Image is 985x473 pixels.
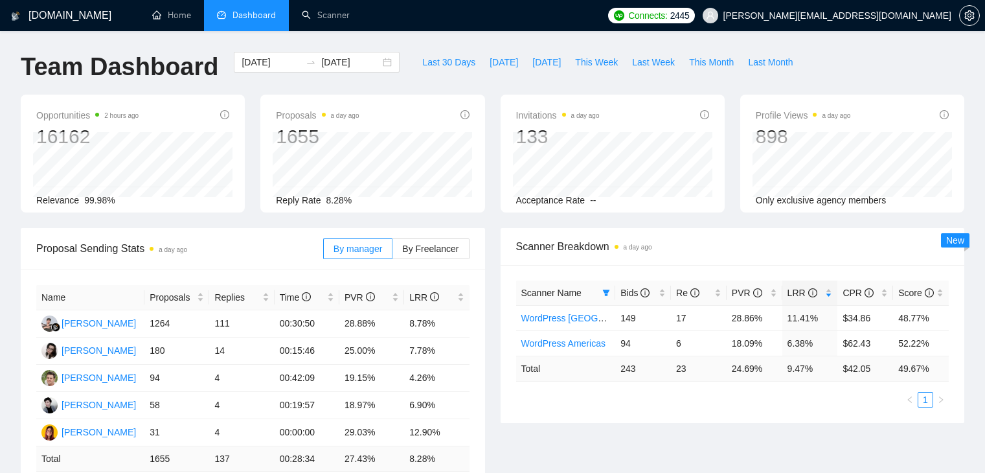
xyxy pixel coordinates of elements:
[11,6,20,27] img: logo
[787,288,817,298] span: LRR
[275,365,339,392] td: 00:42:09
[460,110,470,119] span: info-circle
[306,57,316,67] span: to
[902,392,918,408] li: Previous Page
[946,235,964,246] span: New
[41,397,58,413] img: OK
[150,290,194,305] span: Proposals
[671,356,727,381] td: 23
[275,446,339,472] td: 00:28:34
[275,338,339,365] td: 00:15:46
[144,419,209,446] td: 31
[960,10,979,21] span: setting
[334,244,382,254] span: By manager
[276,124,359,149] div: 1655
[36,285,144,310] th: Name
[732,288,762,298] span: PVR
[209,365,274,392] td: 4
[918,393,933,407] a: 1
[339,446,404,472] td: 27.43 %
[339,365,404,392] td: 19.15%
[430,292,439,301] span: info-circle
[906,396,914,404] span: left
[620,288,650,298] span: Bids
[893,305,949,330] td: 48.77%
[36,108,139,123] span: Opportunities
[41,372,136,382] a: MF[PERSON_NAME]
[615,305,671,330] td: 149
[516,195,585,205] span: Acceptance Rate
[409,292,439,303] span: LRR
[36,446,144,472] td: Total
[590,195,596,205] span: --
[532,55,561,69] span: [DATE]
[415,52,482,73] button: Last 30 Days
[670,8,690,23] span: 2445
[144,285,209,310] th: Proposals
[933,392,949,408] button: right
[516,238,949,255] span: Scanner Breakdown
[902,392,918,408] button: left
[404,338,469,365] td: 7.78%
[62,316,136,330] div: [PERSON_NAME]
[144,310,209,338] td: 1264
[808,288,817,297] span: info-circle
[624,244,652,251] time: a day ago
[404,365,469,392] td: 4.26%
[41,426,136,437] a: AK[PERSON_NAME]
[209,446,274,472] td: 137
[84,195,115,205] span: 99.98%
[144,365,209,392] td: 94
[214,290,259,305] span: Replies
[575,55,618,69] span: This Week
[144,392,209,419] td: 58
[615,356,671,381] td: 243
[366,292,375,301] span: info-circle
[933,392,949,408] li: Next Page
[490,55,518,69] span: [DATE]
[741,52,800,73] button: Last Month
[339,310,404,338] td: 28.88%
[676,288,699,298] span: Re
[756,195,887,205] span: Only exclusive agency members
[822,112,850,119] time: a day ago
[41,370,58,386] img: MF
[602,289,610,297] span: filter
[482,52,525,73] button: [DATE]
[276,195,321,205] span: Reply Rate
[600,283,613,303] span: filter
[898,288,933,298] span: Score
[893,330,949,356] td: 52.22%
[152,10,191,21] a: homeHome
[41,424,58,441] img: AK
[525,52,568,73] button: [DATE]
[280,292,311,303] span: Time
[756,108,851,123] span: Profile Views
[959,5,980,26] button: setting
[865,288,874,297] span: info-circle
[571,112,600,119] time: a day ago
[41,316,58,332] img: RF
[275,310,339,338] td: 00:30:50
[706,11,715,20] span: user
[671,305,727,330] td: 17
[62,425,136,439] div: [PERSON_NAME]
[748,55,793,69] span: Last Month
[41,317,136,328] a: RF[PERSON_NAME]
[51,323,60,332] img: gigradar-bm.png
[36,124,139,149] div: 16162
[306,57,316,67] span: swap-right
[568,52,625,73] button: This Week
[302,292,311,301] span: info-circle
[837,356,893,381] td: $ 42.05
[516,356,616,381] td: Total
[331,112,359,119] time: a day ago
[521,288,582,298] span: Scanner Name
[62,371,136,385] div: [PERSON_NAME]
[144,446,209,472] td: 1655
[756,124,851,149] div: 898
[925,288,934,297] span: info-circle
[276,108,359,123] span: Proposals
[41,399,136,410] a: OK[PERSON_NAME]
